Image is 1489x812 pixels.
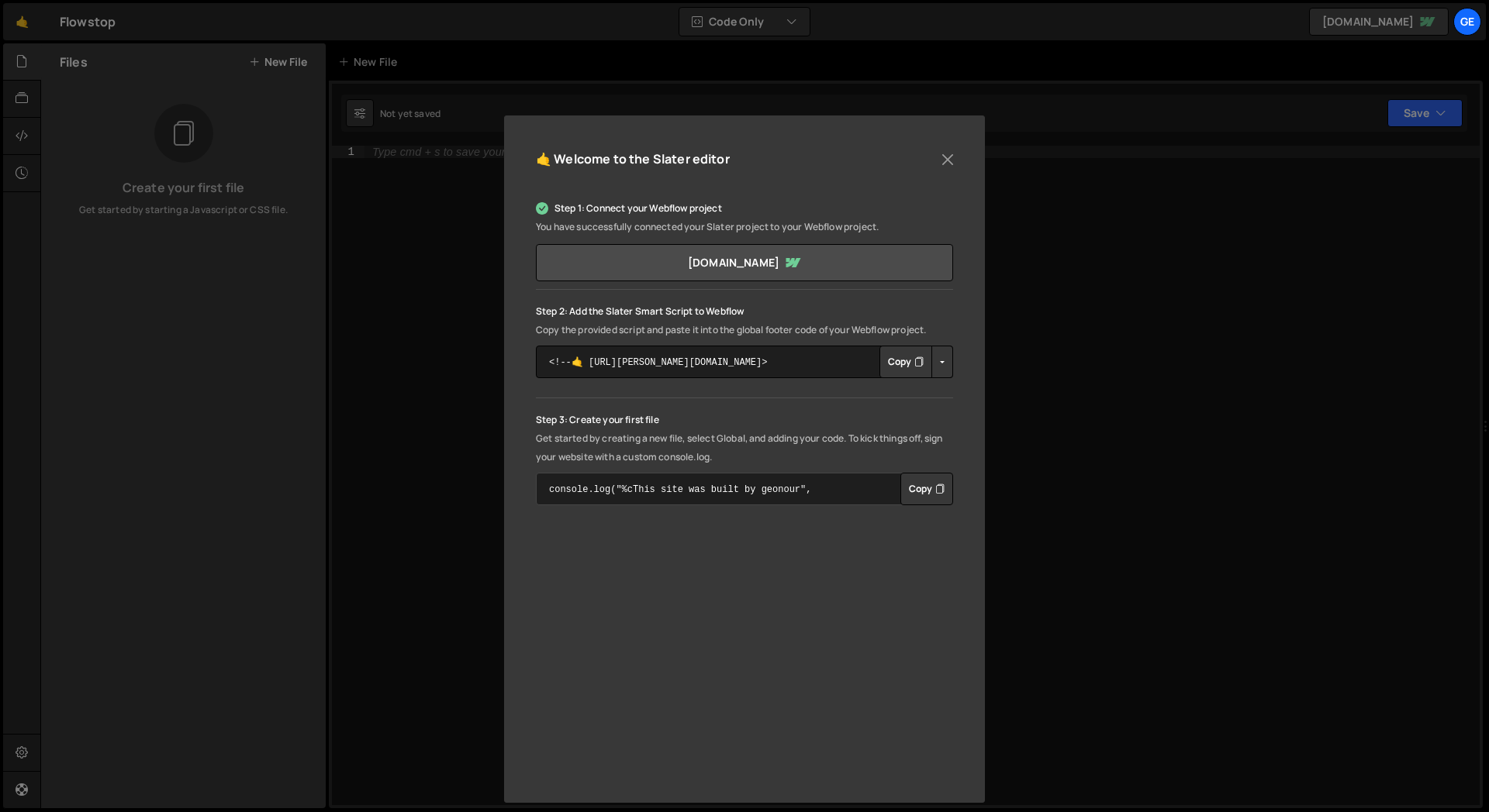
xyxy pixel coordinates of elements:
[536,411,953,429] p: Step 3: Create your first file
[536,302,953,321] p: Step 2: Add the Slater Smart Script to Webflow
[536,429,953,466] p: Get started by creating a new file, select Global, and adding your code. To kick things off, sign...
[536,540,953,775] iframe: YouTube video player
[536,244,953,281] a: [DOMAIN_NAME]
[900,473,953,505] div: Button group with nested dropdown
[536,473,953,505] textarea: console.log("%cThis site was built by geonour", "background:blue;color:#fff;padding: 8px;");
[536,147,730,171] h5: 🤙 Welcome to the Slater editor
[879,346,953,378] div: Button group with nested dropdown
[536,199,953,218] p: Step 1: Connect your Webflow project
[879,346,932,378] button: Copy
[536,321,953,339] p: Copy the provided script and paste it into the global footer code of your Webflow project.
[936,148,959,171] button: Close
[1453,8,1481,36] a: ge
[536,346,953,378] textarea: <!--🤙 [URL][PERSON_NAME][DOMAIN_NAME]> <script>document.addEventListener("DOMContentLoaded", func...
[900,473,953,505] button: Copy
[536,218,953,236] p: You have successfully connected your Slater project to your Webflow project.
